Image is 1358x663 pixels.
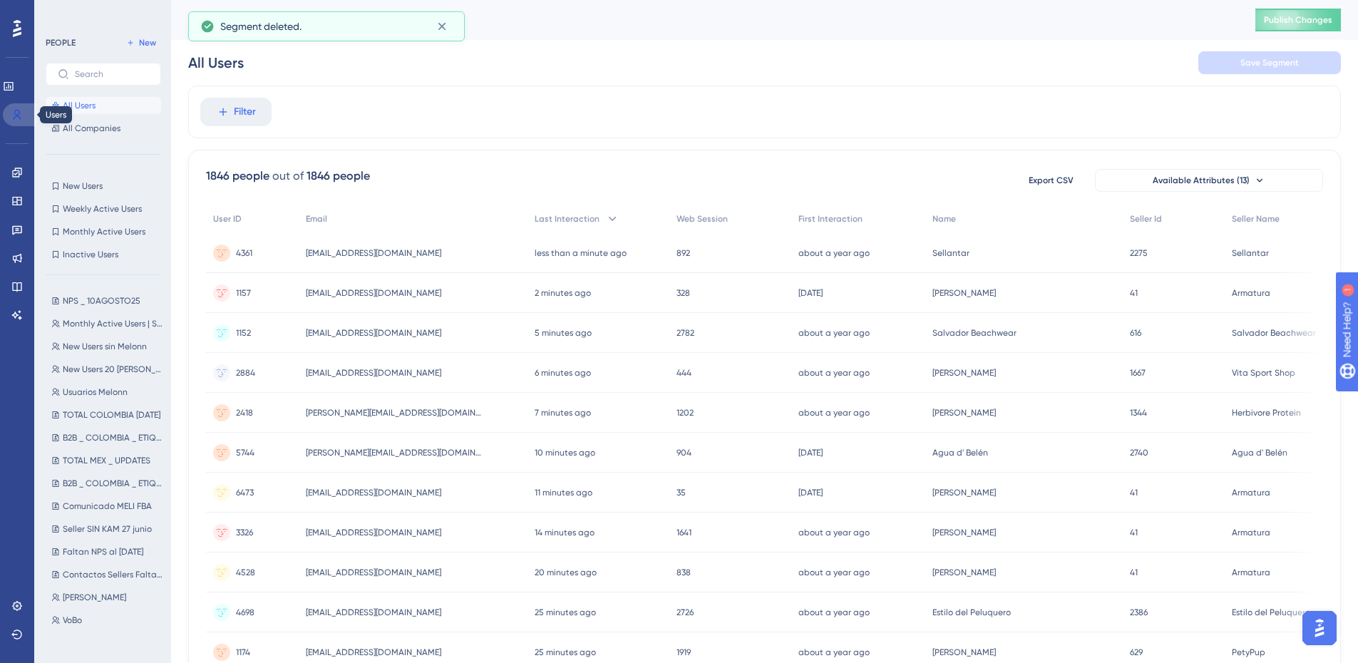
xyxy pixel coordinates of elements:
span: 41 [1130,567,1138,578]
time: [DATE] [798,488,823,498]
span: 1157 [236,287,251,299]
span: [PERSON_NAME] [932,407,996,418]
span: Armatura [1232,567,1270,578]
button: Seller SIN KAM 27 junio [46,520,170,538]
span: Monthly Active Users | SIN MELONN [63,318,164,329]
span: PetyPup [1232,647,1265,658]
button: TOTAL COLOMBIA [DATE] [46,406,170,423]
span: New [139,37,156,48]
span: B2B _ COLOMBIA _ ETIQUETADO ITEMS | V2 [63,432,164,443]
span: Last Interaction [535,213,600,225]
span: Filter [234,103,256,120]
span: Publish Changes [1264,14,1332,26]
span: Vita Sport Shop [1232,367,1295,379]
button: Faltan NPS al [DATE] [46,543,170,560]
span: [EMAIL_ADDRESS][DOMAIN_NAME] [306,647,441,658]
span: [PERSON_NAME] [932,527,996,538]
span: 1152 [236,327,251,339]
span: 892 [677,247,690,259]
div: 1 [99,7,103,19]
button: NPS _ 10AGOSTO25 [46,292,170,309]
time: about a year ago [798,408,870,418]
span: 2726 [677,607,694,618]
time: 14 minutes ago [535,528,595,538]
span: New Users [63,180,103,192]
button: B2B _ COLOMBIA _ ETIQUETADO ITEMS [46,475,170,492]
span: Seller Name [1232,213,1280,225]
button: New Users sin Melonn [46,338,170,355]
span: Sellantar [932,247,969,259]
button: New [121,34,161,51]
time: 25 minutes ago [535,647,596,657]
span: [PERSON_NAME][EMAIL_ADDRESS][DOMAIN_NAME] [306,407,484,418]
button: VoBo [46,612,170,629]
span: [EMAIL_ADDRESS][DOMAIN_NAME] [306,247,441,259]
span: Save Segment [1240,57,1299,68]
div: People [188,10,1220,30]
span: 1174 [236,647,250,658]
time: about a year ago [798,528,870,538]
span: [PERSON_NAME][EMAIL_ADDRESS][DOMAIN_NAME] [306,447,484,458]
span: [EMAIL_ADDRESS][DOMAIN_NAME] [306,487,441,498]
time: less than a minute ago [535,248,627,258]
input: Search [75,69,149,79]
span: 904 [677,447,691,458]
span: Agua d' Belén [932,447,988,458]
span: 1202 [677,407,694,418]
span: 2782 [677,327,694,339]
span: Usuarios Melonn [63,386,128,398]
button: Usuarios Melonn [46,384,170,401]
div: PEOPLE [46,37,76,48]
span: Armatura [1232,527,1270,538]
span: 444 [677,367,691,379]
span: Armatura [1232,287,1270,299]
span: 629 [1130,647,1143,658]
span: [EMAIL_ADDRESS][DOMAIN_NAME] [306,527,441,538]
span: Need Help? [34,4,89,21]
button: New Users [46,178,161,195]
span: 4361 [236,247,252,259]
span: 2386 [1130,607,1148,618]
span: Agua d' Belén [1232,447,1287,458]
button: TOTAL MEX _ UPDATES [46,452,170,469]
span: B2B _ COLOMBIA _ ETIQUETADO ITEMS [63,478,164,489]
span: Armatura [1232,487,1270,498]
span: Available Attributes (13) [1153,175,1250,186]
span: 4698 [236,607,254,618]
span: Herbivore Protein [1232,407,1301,418]
span: New Users sin Melonn [63,341,147,352]
div: 1846 people [206,168,269,185]
time: [DATE] [798,288,823,298]
button: [PERSON_NAME] [46,589,170,606]
button: Weekly Active Users [46,200,161,217]
span: TOTAL COLOMBIA [DATE] [63,409,160,421]
span: 1919 [677,647,691,658]
button: Contactos Sellers Faltan NPS [DATE] [46,566,170,583]
span: VoBo [63,615,82,626]
span: Faltan NPS al [DATE] [63,546,143,557]
button: Monthly Active Users | SIN MELONN [46,315,170,332]
span: [EMAIL_ADDRESS][DOMAIN_NAME] [306,567,441,578]
span: 3326 [236,527,253,538]
button: Inactive Users [46,246,161,263]
span: New Users 20 [PERSON_NAME] [63,364,164,375]
time: about a year ago [798,647,870,657]
span: 41 [1130,527,1138,538]
time: 11 minutes ago [535,488,592,498]
span: Inactive Users [63,249,118,260]
span: 6473 [236,487,254,498]
span: 2418 [236,407,253,418]
button: New Users 20 [PERSON_NAME] [46,361,170,378]
span: [PERSON_NAME] [63,592,126,603]
span: 328 [677,287,690,299]
span: Monthly Active Users [63,226,145,237]
time: about a year ago [798,567,870,577]
button: Save Segment [1198,51,1341,74]
time: about a year ago [798,328,870,338]
time: about a year ago [798,248,870,258]
span: 2740 [1130,447,1148,458]
button: Export CSV [1015,169,1086,192]
span: NPS _ 10AGOSTO25 [63,295,140,307]
time: 10 minutes ago [535,448,595,458]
